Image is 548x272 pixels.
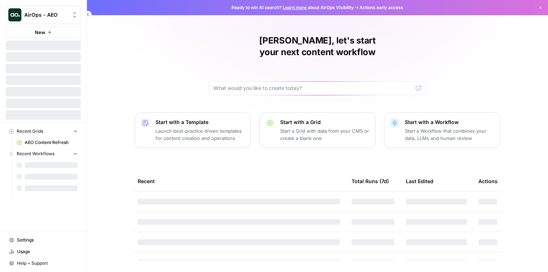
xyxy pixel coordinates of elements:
[17,151,54,157] span: Recent Workflows
[283,5,307,10] a: Learn more
[209,35,426,58] h1: [PERSON_NAME], let's start your next content workflow
[138,171,340,191] div: Recent
[6,234,81,246] a: Settings
[8,8,21,21] img: AirOps - AEO Logo
[6,27,81,38] button: New
[213,85,413,92] input: What would you like to create today?
[384,112,500,148] button: Start with a WorkflowStart a Workflow that combines your data, LLMs and human review
[6,148,81,159] button: Recent Workflows
[232,4,354,11] span: Ready to win AI search? about AirOps Visibility
[360,4,403,11] span: Actions early access
[478,171,498,191] div: Actions
[405,127,494,142] p: Start a Workflow that combines your data, LLMs and human review
[17,260,78,267] span: Help + Support
[17,248,78,255] span: Usage
[155,119,245,126] p: Start with a Template
[280,119,369,126] p: Start with a Grid
[17,237,78,243] span: Settings
[6,6,81,24] button: Workspace: AirOps - AEO
[6,257,81,269] button: Help + Support
[280,127,369,142] p: Start a Grid with data from your CMS or create a blank one
[406,171,433,191] div: Last Edited
[35,29,45,36] span: New
[6,246,81,257] a: Usage
[135,112,251,148] button: Start with a TemplateLaunch best-practice driven templates for content creation and operations
[405,119,494,126] p: Start with a Workflow
[25,139,78,146] span: AEO Content Refresh
[24,11,68,18] span: AirOps - AEO
[260,112,375,148] button: Start with a GridStart a Grid with data from your CMS or create a blank one
[6,126,81,137] button: Recent Grids
[13,137,81,148] a: AEO Content Refresh
[155,127,245,142] p: Launch best-practice driven templates for content creation and operations
[17,128,43,135] span: Recent Grids
[352,171,389,191] div: Total Runs (7d)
